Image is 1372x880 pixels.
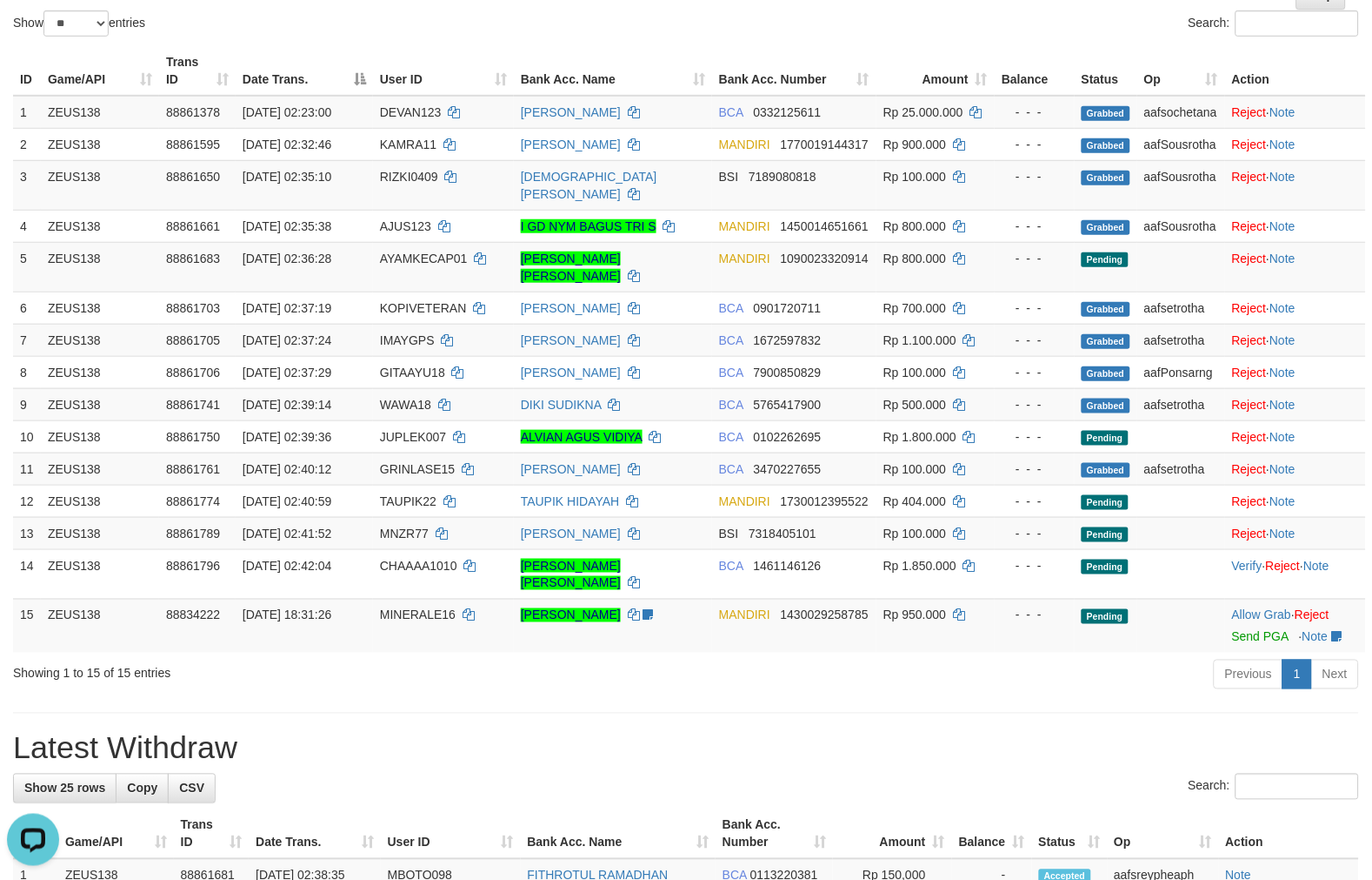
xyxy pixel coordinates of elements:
[1235,10,1359,37] input: Search:
[1032,809,1108,859] th: Status: activate to sort column ascending
[883,252,946,265] span: Rp 800.000
[719,430,743,444] span: BCA
[719,494,770,508] span: MANDIRI
[1232,398,1267,412] a: Reject
[1225,292,1366,324] td: ·
[1002,493,1068,510] div: - - -
[1232,559,1262,573] a: Verify
[13,658,559,682] div: Showing 1 to 15 of 15 entries
[1232,462,1267,476] a: Reject
[1002,104,1068,121] div: - - -
[243,398,331,412] span: [DATE] 02:39:14
[166,333,220,347] span: 88861705
[13,453,41,485] td: 11
[1137,388,1225,420] td: aafsetrotha
[719,608,770,622] span: MANDIRI
[1002,364,1068,381] div: - - -
[41,599,159,653] td: ZEUS138
[13,517,41,549] td: 13
[1266,559,1301,573] a: Reject
[521,430,643,444] a: ALVIAN AGUS VIDIYA
[1225,388,1366,420] td: ·
[1002,332,1068,349] div: - - -
[521,527,621,541] a: [PERSON_NAME]
[521,105,621,119] a: [PERSON_NAME]
[380,219,431,233] span: AJUS123
[13,10,145,37] label: Show entries
[883,333,956,347] span: Rp 1.100.000
[1082,366,1130,381] span: Grabbed
[168,774,216,803] a: CSV
[754,105,822,119] span: Copy 0332125611 to clipboard
[1270,494,1296,508] a: Note
[174,809,250,859] th: Trans ID: activate to sort column ascending
[41,324,159,356] td: ZEUS138
[1082,220,1130,235] span: Grabbed
[166,430,220,444] span: 88861750
[1082,560,1129,574] span: Pending
[521,252,621,283] a: [PERSON_NAME] [PERSON_NAME]
[719,527,739,541] span: BSI
[1270,138,1296,151] a: Note
[1075,46,1137,96] th: Status
[380,105,442,119] span: DEVAN123
[1002,250,1068,267] div: - - -
[13,356,41,388] td: 8
[754,366,822,380] span: Copy 7900850829 to clipboard
[521,366,621,380] a: [PERSON_NAME]
[719,105,743,119] span: BCA
[13,160,41,210] td: 3
[243,333,331,347] span: [DATE] 02:37:24
[521,608,621,622] a: [PERSON_NAME]
[13,549,41,599] td: 14
[373,46,514,96] th: User ID: activate to sort column ascending
[243,219,331,233] span: [DATE] 02:35:38
[1082,138,1130,153] span: Grabbed
[883,430,956,444] span: Rp 1.800.000
[13,242,41,292] td: 5
[1225,324,1366,356] td: ·
[1002,218,1068,235] div: - - -
[13,420,41,453] td: 10
[41,160,159,210] td: ZEUS138
[1232,366,1267,380] a: Reject
[1270,170,1296,184] a: Note
[883,170,946,184] span: Rp 100.000
[514,46,712,96] th: Bank Acc. Name: activate to sort column ascending
[43,10,109,37] select: Showentries
[1002,168,1068,185] div: - - -
[243,430,331,444] span: [DATE] 02:39:36
[1082,527,1129,542] span: Pending
[1270,366,1296,380] a: Note
[1232,608,1295,622] span: ·
[41,292,159,324] td: ZEUS138
[1232,527,1267,541] a: Reject
[1219,809,1359,859] th: Action
[1225,517,1366,549] td: ·
[754,559,822,573] span: Copy 1461146126 to clipboard
[159,46,236,96] th: Trans ID: activate to sort column ascending
[41,485,159,517] td: ZEUS138
[521,494,620,508] a: TAUPIK HIDAYAH
[13,210,41,242] td: 4
[1082,399,1130,413] span: Grabbed
[1082,171,1130,185] span: Grabbed
[1232,252,1267,265] a: Reject
[41,46,159,96] th: Game/API: activate to sort column ascending
[24,782,105,796] span: Show 25 rows
[1002,607,1068,624] div: - - -
[1270,462,1296,476] a: Note
[754,398,822,412] span: Copy 5765417900 to clipboard
[1002,299,1068,317] div: - - -
[521,809,716,859] th: Bank Acc. Name: activate to sort column ascending
[1270,105,1296,119] a: Note
[166,559,220,573] span: 88861796
[883,219,946,233] span: Rp 800.000
[719,138,770,151] span: MANDIRI
[243,138,331,151] span: [DATE] 02:32:46
[883,366,946,380] span: Rp 100.000
[1302,630,1329,644] a: Note
[380,494,436,508] span: TAUPIK22
[1225,599,1366,653] td: ·
[1137,160,1225,210] td: aafSousrotha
